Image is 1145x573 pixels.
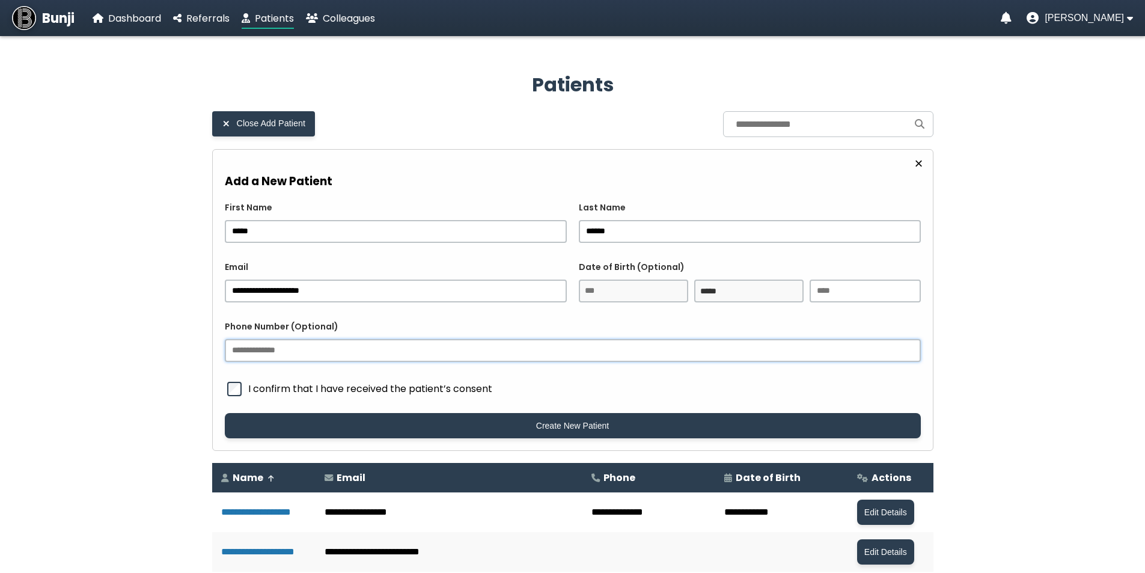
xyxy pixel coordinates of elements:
[242,11,294,26] a: Patients
[306,11,375,26] a: Colleagues
[108,11,161,25] span: Dashboard
[1001,12,1012,24] a: Notifications
[225,261,567,274] label: Email
[857,539,914,565] button: Edit
[12,6,36,30] img: Bunji Dental Referral Management
[323,11,375,25] span: Colleagues
[579,201,921,214] label: Last Name
[212,70,933,99] h2: Patients
[212,111,315,136] button: Close Add Patient
[1027,12,1133,24] button: User menu
[715,463,848,492] th: Date of Birth
[911,156,926,171] button: Close
[848,463,933,492] th: Actions
[225,201,567,214] label: First Name
[582,463,715,492] th: Phone
[1045,13,1124,23] span: [PERSON_NAME]
[316,463,582,492] th: Email
[248,381,921,396] span: I confirm that I have received the patient’s consent
[225,413,921,438] button: Create New Patient
[579,261,921,274] label: Date of Birth (Optional)
[173,11,230,26] a: Referrals
[237,118,305,129] span: Close Add Patient
[857,500,914,525] button: Edit
[225,320,921,333] label: Phone Number (Optional)
[93,11,161,26] a: Dashboard
[186,11,230,25] span: Referrals
[255,11,294,25] span: Patients
[12,6,75,30] a: Bunji
[225,173,921,190] h3: Add a New Patient
[42,8,75,28] span: Bunji
[212,463,316,492] th: Name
